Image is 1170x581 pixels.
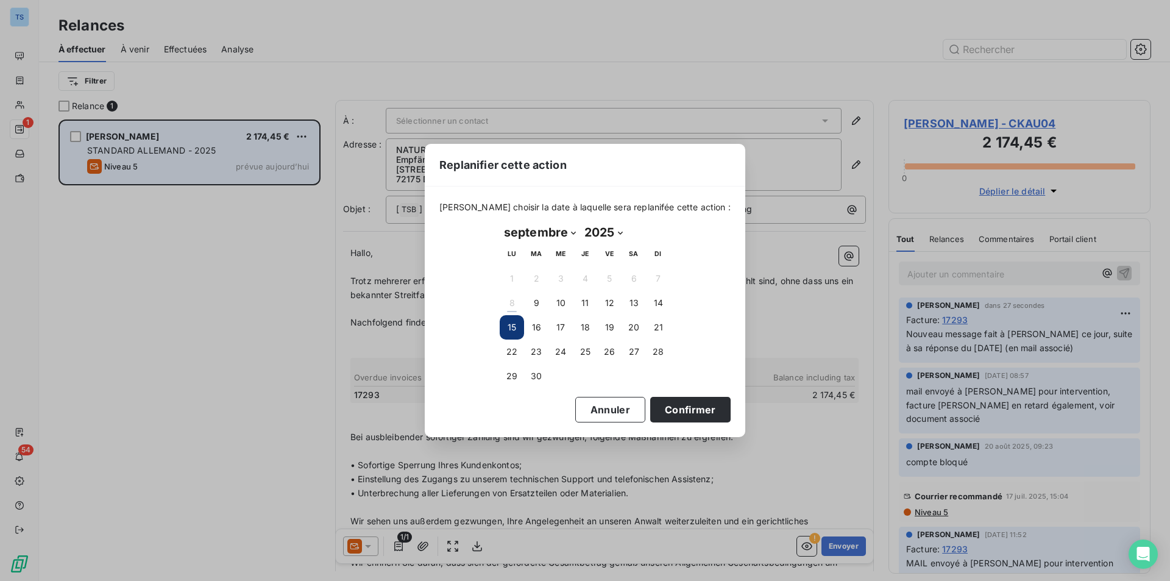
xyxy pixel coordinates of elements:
button: 14 [646,291,670,315]
button: 10 [548,291,573,315]
th: vendredi [597,242,622,266]
button: 11 [573,291,597,315]
button: 29 [500,364,524,388]
div: Open Intercom Messenger [1129,540,1158,569]
button: 30 [524,364,548,388]
button: 6 [622,266,646,291]
button: 2 [524,266,548,291]
button: 16 [524,315,548,340]
button: 20 [622,315,646,340]
th: samedi [622,242,646,266]
button: 5 [597,266,622,291]
button: 12 [597,291,622,315]
button: 24 [548,340,573,364]
button: 25 [573,340,597,364]
button: 9 [524,291,548,315]
button: 21 [646,315,670,340]
button: 13 [622,291,646,315]
button: 15 [500,315,524,340]
button: 28 [646,340,670,364]
button: Annuler [575,397,645,422]
button: 3 [548,266,573,291]
button: 22 [500,340,524,364]
th: mercredi [548,242,573,266]
button: 8 [500,291,524,315]
th: dimanche [646,242,670,266]
th: lundi [500,242,524,266]
button: 26 [597,340,622,364]
button: 7 [646,266,670,291]
button: Confirmer [650,397,731,422]
button: 4 [573,266,597,291]
button: 27 [622,340,646,364]
th: jeudi [573,242,597,266]
button: 1 [500,266,524,291]
th: mardi [524,242,548,266]
button: 23 [524,340,548,364]
button: 19 [597,315,622,340]
button: 18 [573,315,597,340]
span: Replanifier cette action [439,157,567,173]
span: [PERSON_NAME] choisir la date à laquelle sera replanifée cette action : [439,201,731,213]
button: 17 [548,315,573,340]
